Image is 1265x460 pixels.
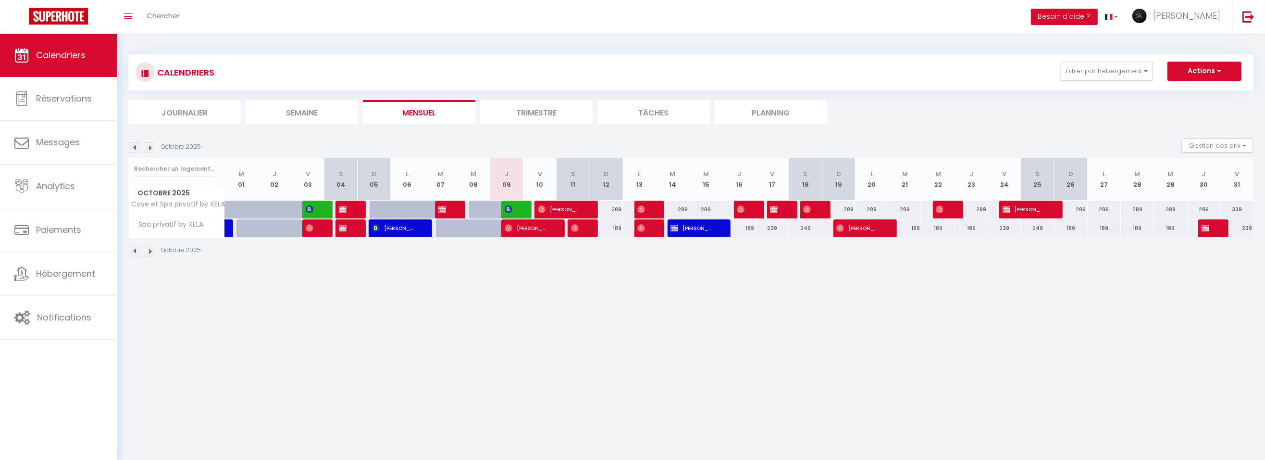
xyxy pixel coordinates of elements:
span: [PERSON_NAME] [803,200,814,218]
p: Octobre 2025 [161,142,201,152]
th: 25 [1021,158,1054,201]
input: Rechercher un logement... [134,160,219,178]
div: 189 [888,219,921,237]
span: [PERSON_NAME] [372,219,416,237]
abbr: L [406,169,409,179]
th: 29 [1154,158,1187,201]
div: 289 [855,201,888,218]
th: 19 [822,158,855,201]
span: [PERSON_NAME] [637,219,648,237]
li: Mensuel [363,100,475,124]
abbr: V [770,169,774,179]
span: Notifications [37,311,91,323]
span: [PERSON_NAME] [339,219,350,237]
abbr: D [836,169,841,179]
div: 289 [1121,201,1154,218]
div: 289 [689,201,722,218]
span: Cave et Spa privatif by XELA [130,201,225,208]
div: 289 [1054,201,1088,218]
button: Actions [1167,62,1241,81]
div: 189 [921,219,955,237]
div: 189 [1121,219,1154,237]
span: [PERSON_NAME] [505,219,549,237]
abbr: J [969,169,973,179]
th: 23 [955,158,988,201]
abbr: M [471,169,476,179]
abbr: M [437,169,443,179]
th: 11 [557,158,590,201]
span: Calendriers [36,49,86,61]
abbr: D [1068,169,1073,179]
span: [PERSON_NAME] [505,200,516,218]
span: Spa privatif by XELA [130,219,206,230]
th: 17 [756,158,789,201]
div: 239 [756,219,789,237]
th: 08 [457,158,490,201]
abbr: M [238,169,244,179]
span: [PERSON_NAME] [836,219,881,237]
abbr: M [1134,169,1140,179]
abbr: S [571,169,575,179]
div: 189 [955,219,988,237]
div: 339 [1220,201,1253,218]
span: Paiements [36,224,81,236]
th: 24 [988,158,1021,201]
div: 189 [1054,219,1088,237]
span: [PERSON_NAME] [737,200,748,218]
th: 20 [855,158,888,201]
th: 04 [324,158,358,201]
th: 28 [1121,158,1154,201]
button: Gestion des prix [1182,138,1253,153]
div: 189 [722,219,756,237]
span: [PERSON_NAME] [670,219,715,237]
abbr: L [638,169,641,179]
th: 14 [656,158,689,201]
abbr: L [1103,169,1105,179]
span: [PERSON_NAME] [438,200,449,218]
div: 239 [1220,219,1253,237]
span: [PERSON_NAME] [936,200,947,218]
li: Tâches [597,100,710,124]
span: [PERSON_NAME] [1003,200,1047,218]
span: Octobre 2025 [129,186,224,200]
th: 15 [689,158,722,201]
span: [PERSON_NAME] [339,200,350,218]
th: 18 [789,158,822,201]
div: 249 [1021,219,1054,237]
abbr: S [339,169,343,179]
abbr: J [737,169,741,179]
span: [PERSON_NAME] [770,200,781,218]
div: 289 [1154,201,1187,218]
a: [PERSON_NAME] [225,219,230,238]
th: 13 [623,158,656,201]
abbr: V [538,169,542,179]
div: 189 [1154,219,1187,237]
th: 05 [358,158,391,201]
th: 27 [1088,158,1121,201]
th: 03 [291,158,324,201]
div: 189 [1088,219,1121,237]
p: Octobre 2025 [161,246,201,255]
th: 22 [921,158,955,201]
h3: CALENDRIERS [155,62,214,83]
th: 21 [888,158,921,201]
span: [PERSON_NAME] [571,219,582,237]
abbr: M [935,169,941,179]
abbr: D [372,169,376,179]
abbr: J [273,169,276,179]
button: Besoin d'aide ? [1031,9,1098,25]
span: [PERSON_NAME] [637,200,648,218]
th: 02 [258,158,291,201]
th: 12 [590,158,623,201]
th: 10 [523,158,557,201]
img: logout [1242,11,1254,23]
span: Réservations [36,92,92,104]
span: [PERSON_NAME] [538,200,582,218]
th: 31 [1220,158,1253,201]
span: Hébergement [36,268,95,280]
li: Trimestre [480,100,593,124]
abbr: S [803,169,807,179]
th: 01 [225,158,258,201]
th: 06 [391,158,424,201]
li: Journalier [128,100,241,124]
